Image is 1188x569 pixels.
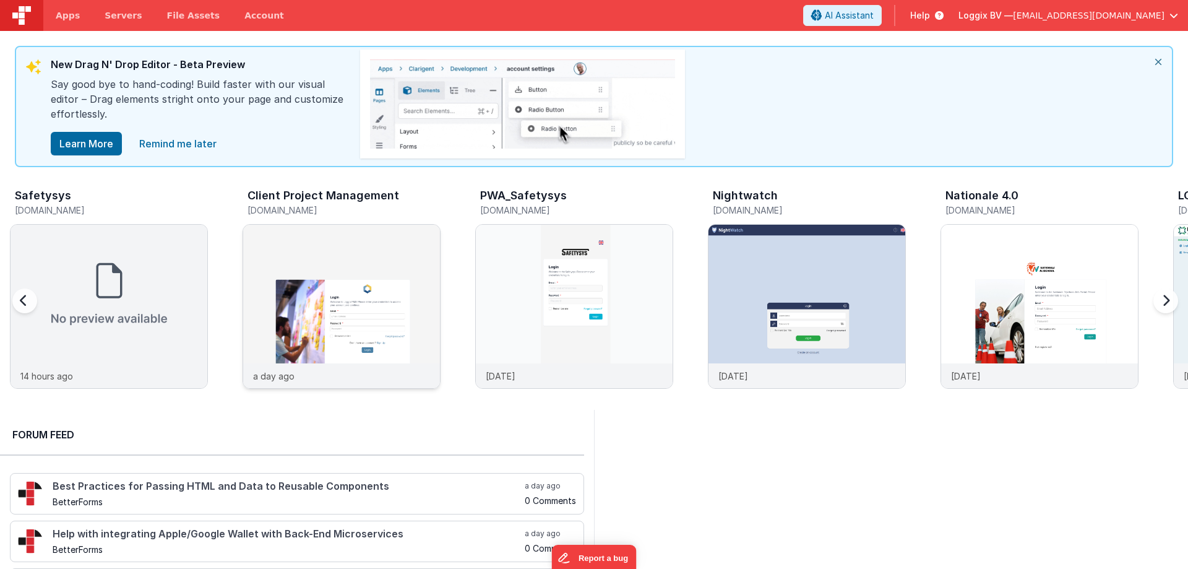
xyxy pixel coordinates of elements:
span: AI Assistant [825,9,874,22]
h5: BetterForms [53,497,522,506]
button: Learn More [51,132,122,155]
span: Loggix BV — [958,9,1013,22]
button: AI Assistant [803,5,882,26]
a: Best Practices for Passing HTML and Data to Reusable Components BetterForms a day ago 0 Comments [10,473,584,515]
div: Say good bye to hand-coding! Build faster with our visual editor – Drag elements stright onto you... [51,77,348,131]
h5: 0 Comments [525,496,576,505]
h3: Safetysys [15,189,71,202]
h5: [DOMAIN_NAME] [713,206,906,215]
p: [DATE] [718,370,748,383]
h5: [DOMAIN_NAME] [15,206,208,215]
p: a day ago [253,370,295,383]
a: Help with integrating Apple/Google Wallet with Back-End Microservices BetterForms a day ago 0 Com... [10,521,584,562]
span: File Assets [167,9,220,22]
h5: a day ago [525,481,576,491]
h5: [DOMAIN_NAME] [945,206,1138,215]
h3: Client Project Management [247,189,399,202]
h4: Help with integrating Apple/Google Wallet with Back-End Microservices [53,529,522,540]
h4: Best Practices for Passing HTML and Data to Reusable Components [53,481,522,492]
img: 295_2.png [18,481,43,506]
span: [EMAIL_ADDRESS][DOMAIN_NAME] [1013,9,1164,22]
span: Servers [105,9,142,22]
p: [DATE] [486,370,515,383]
i: close [1145,47,1172,77]
h5: [DOMAIN_NAME] [480,206,673,215]
h5: [DOMAIN_NAME] [247,206,441,215]
button: Loggix BV — [EMAIL_ADDRESS][DOMAIN_NAME] [958,9,1178,22]
span: Help [910,9,930,22]
h3: Nationale 4.0 [945,189,1018,202]
div: New Drag N' Drop Editor - Beta Preview [51,57,348,77]
h5: 0 Comments [525,544,576,553]
h2: Forum Feed [12,427,572,442]
h3: PWA_Safetysys [480,189,567,202]
h3: Nightwatch [713,189,778,202]
img: 295_2.png [18,529,43,554]
h5: BetterForms [53,545,522,554]
a: close [132,131,224,156]
span: Apps [56,9,80,22]
p: [DATE] [951,370,981,383]
h5: a day ago [525,529,576,539]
